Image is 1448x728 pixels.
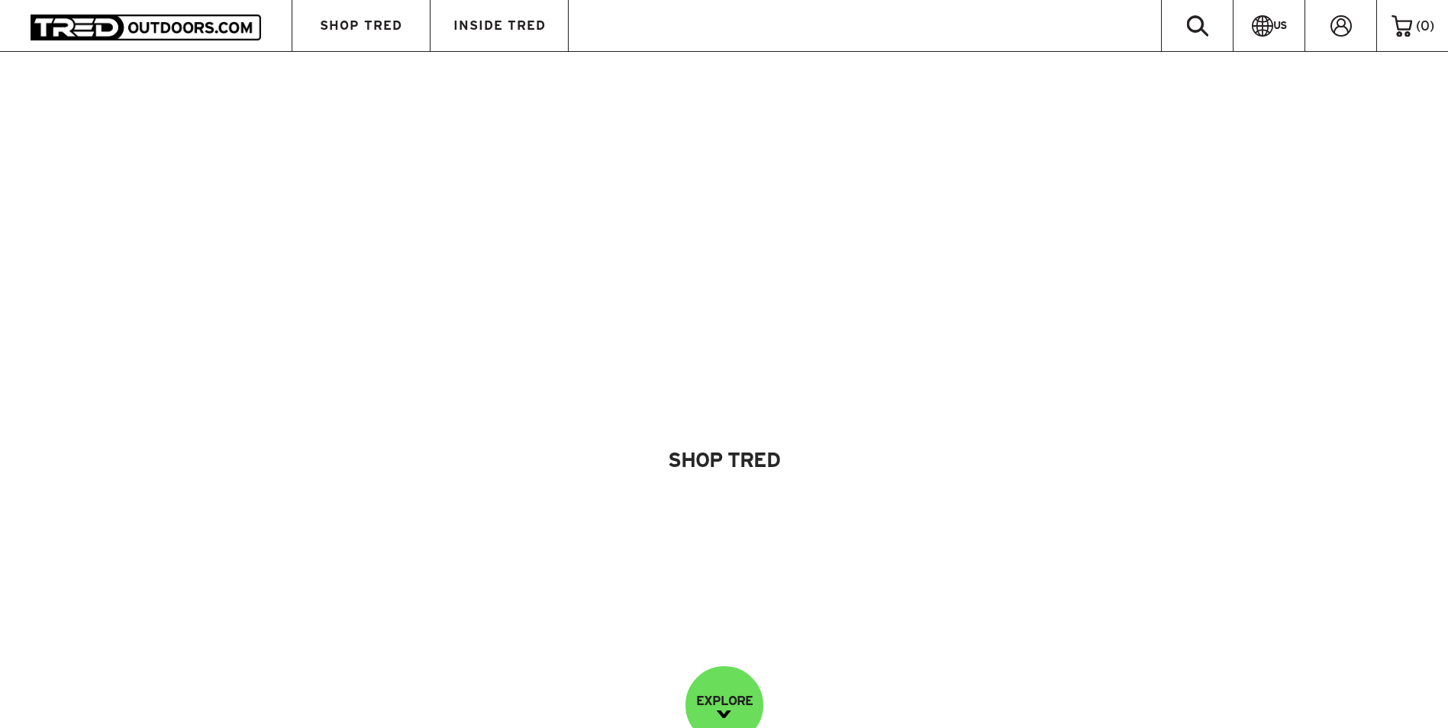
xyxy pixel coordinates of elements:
img: down-image [717,710,731,718]
span: 0 [1421,18,1430,33]
span: SHOP TRED [320,19,402,32]
span: INSIDE TRED [453,19,546,32]
img: TRED Outdoors America [31,14,261,40]
span: ( ) [1416,19,1434,33]
a: Shop Tred [615,431,834,488]
img: cart-icon [1392,15,1412,37]
img: banner-title [305,322,1144,370]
